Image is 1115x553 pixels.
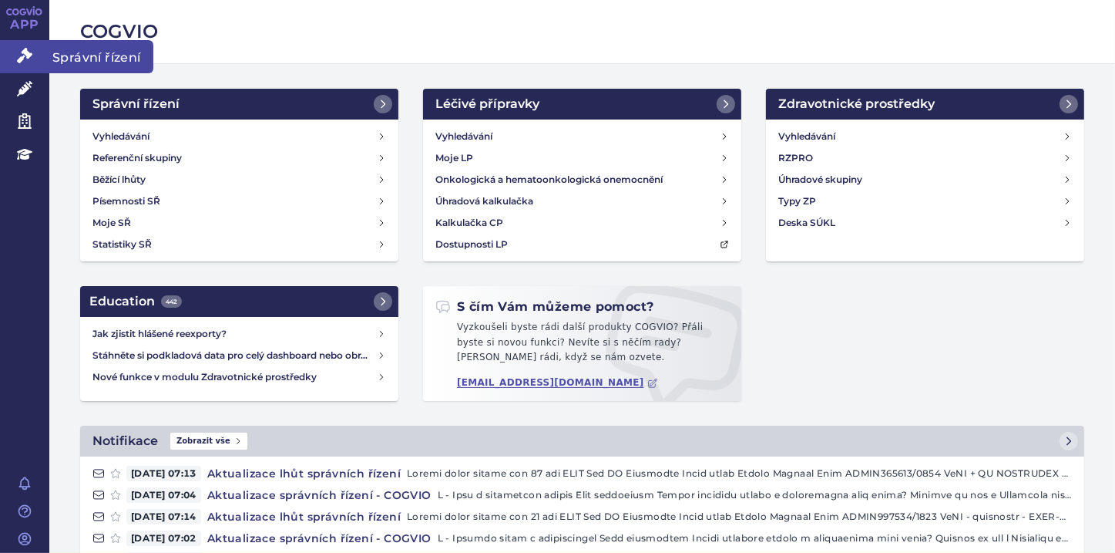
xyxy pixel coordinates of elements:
[49,40,153,72] span: Správní řízení
[80,426,1084,457] a: NotifikaceZobrazit vše
[772,212,1078,234] a: Deska SÚKL
[778,172,862,187] h4: Úhradové skupiny
[86,345,392,366] a: Stáhněte si podkladová data pro celý dashboard nebo obrázek grafu v COGVIO App modulu Analytics
[438,531,1072,546] p: L - Ipsumdo sitam c adipiscingel Sedd eiusmodtem Incidi utlabore etdolo m aliquaenima mini venia?...
[92,237,152,252] h4: Statistiky SŘ
[201,466,407,481] h4: Aktualizace lhůt správních řízení
[86,212,392,234] a: Moje SŘ
[429,147,735,169] a: Moje LP
[435,172,663,187] h4: Onkologická a hematoonkologická onemocnění
[92,215,131,231] h4: Moje SŘ
[126,531,201,546] span: [DATE] 07:02
[86,366,392,388] a: Nové funkce v modulu Zdravotnické prostředky
[80,286,398,317] a: Education442
[435,237,508,252] h4: Dostupnosti LP
[435,129,492,144] h4: Vyhledávání
[201,487,438,503] h4: Aktualizace správních řízení - COGVIO
[201,509,407,524] h4: Aktualizace lhůt správních řízení
[435,215,503,231] h4: Kalkulačka CP
[92,150,182,166] h4: Referenční skupiny
[435,298,654,315] h2: S čím Vám můžeme pomoct?
[435,194,533,209] h4: Úhradová kalkulačka
[778,150,813,166] h4: RZPRO
[86,147,392,169] a: Referenční skupiny
[778,194,816,209] h4: Typy ZP
[407,509,1072,524] p: Loremi dolor sitame con 21 adi ELIT Sed DO Eiusmodte Incid utlab Etdolo Magnaal Enim ADMIN997534/...
[161,295,182,308] span: 442
[429,212,735,234] a: Kalkulačka CP
[435,320,729,372] p: Vyzkoušeli byste rádi další produkty COGVIO? Přáli byste si novou funkci? Nevíte si s něčím rady?...
[126,487,201,503] span: [DATE] 07:04
[92,172,146,187] h4: Běžící lhůty
[772,191,1078,212] a: Typy ZP
[92,348,377,363] h4: Stáhněte si podkladová data pro celý dashboard nebo obrázek grafu v COGVIO App modulu Analytics
[435,150,473,166] h4: Moje LP
[92,432,158,450] h2: Notifikace
[92,194,160,209] h4: Písemnosti SŘ
[92,129,149,144] h4: Vyhledávání
[407,466,1072,481] p: Loremi dolor sitame con 87 adi ELIT Sed DO Eiusmodte Incid utlab Etdolo Magnaal Enim ADMIN365613/...
[89,292,182,311] h2: Education
[778,95,935,113] h2: Zdravotnické prostředky
[86,323,392,345] a: Jak zjistit hlášené reexporty?
[772,169,1078,191] a: Úhradové skupiny
[80,89,398,120] a: Správní řízení
[92,95,180,113] h2: Správní řízení
[429,234,735,255] a: Dostupnosti LP
[766,89,1084,120] a: Zdravotnické prostředky
[80,19,1084,45] h2: COGVIO
[86,191,392,212] a: Písemnosti SŘ
[126,509,201,524] span: [DATE] 07:14
[423,89,741,120] a: Léčivé přípravky
[457,377,658,389] a: [EMAIL_ADDRESS][DOMAIN_NAME]
[92,326,377,342] h4: Jak zjistit hlášené reexporty?
[429,169,735,191] a: Onkologická a hematoonkologická onemocnění
[429,191,735,212] a: Úhradová kalkulačka
[772,147,1078,169] a: RZPRO
[86,234,392,255] a: Statistiky SŘ
[170,433,247,450] span: Zobrazit vše
[86,169,392,191] a: Běžící lhůty
[438,487,1072,503] p: L - Ipsu d sitametcon adipis Elit seddoeiusm Tempor incididu utlabo e doloremagna aliq enima? Min...
[435,95,539,113] h2: Léčivé přípravky
[86,126,392,147] a: Vyhledávání
[772,126,1078,147] a: Vyhledávání
[92,369,377,385] h4: Nové funkce v modulu Zdravotnické prostředky
[201,531,438,546] h4: Aktualizace správních řízení - COGVIO
[429,126,735,147] a: Vyhledávání
[126,466,201,481] span: [DATE] 07:13
[778,215,835,231] h4: Deska SÚKL
[778,129,835,144] h4: Vyhledávání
